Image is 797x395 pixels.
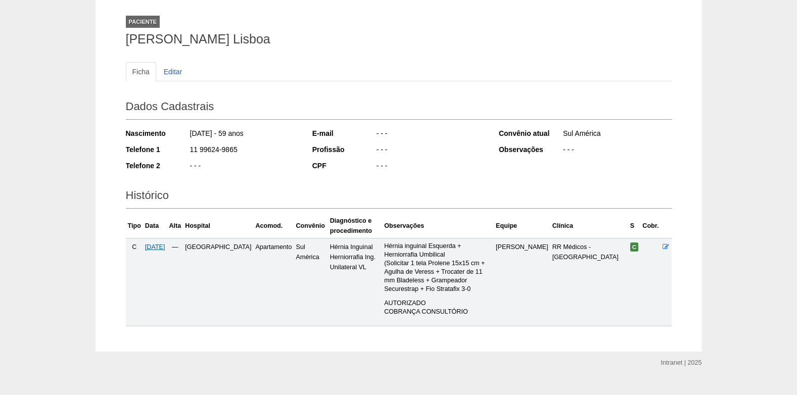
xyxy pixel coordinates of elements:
td: Apartamento [253,238,294,326]
span: Confirmada [630,242,639,252]
div: Nascimento [126,128,189,138]
div: Sul América [562,128,672,141]
div: - - - [562,144,672,157]
th: Acomod. [253,214,294,238]
td: Hérnia Inguinal Herniorrafia Ing. Unilateral VL [328,238,382,326]
td: RR Médicos - [GEOGRAPHIC_DATA] [550,238,628,326]
div: 11 99624-9865 [189,144,299,157]
td: Sul América [294,238,328,326]
div: Intranet | 2025 [661,358,702,368]
div: Paciente [126,16,160,28]
td: [GEOGRAPHIC_DATA] [183,238,253,326]
div: C [128,242,141,252]
th: Cobr. [640,214,661,238]
p: AUTORIZADO COBRANÇA CONSULTÓRIO [384,299,492,316]
div: Telefone 1 [126,144,189,155]
h2: Histórico [126,185,672,209]
th: Data [143,214,167,238]
th: Alta [167,214,183,238]
th: Convênio [294,214,328,238]
td: — [167,238,183,326]
th: Clínica [550,214,628,238]
th: Observações [382,214,494,238]
div: CPF [312,161,376,171]
th: S [628,214,641,238]
div: Telefone 2 [126,161,189,171]
div: - - - [376,161,485,173]
a: Ficha [126,62,156,81]
a: Editar [157,62,189,81]
th: Tipo [126,214,143,238]
th: Diagnóstico e procedimento [328,214,382,238]
div: Profissão [312,144,376,155]
div: E-mail [312,128,376,138]
a: [DATE] [145,243,165,251]
td: [PERSON_NAME] [494,238,550,326]
h2: Dados Cadastrais [126,96,672,120]
div: - - - [376,144,485,157]
th: Equipe [494,214,550,238]
div: - - - [189,161,299,173]
div: - - - [376,128,485,141]
div: [DATE] - 59 anos [189,128,299,141]
p: Hérnia inguinal Esquerda + Herniorrafia Umbilical (Solicitar 1 tela Prolene 15x15 cm + Agulha de ... [384,242,492,293]
h1: [PERSON_NAME] Lisboa [126,33,672,45]
th: Hospital [183,214,253,238]
div: Convênio atual [499,128,562,138]
div: Observações [499,144,562,155]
